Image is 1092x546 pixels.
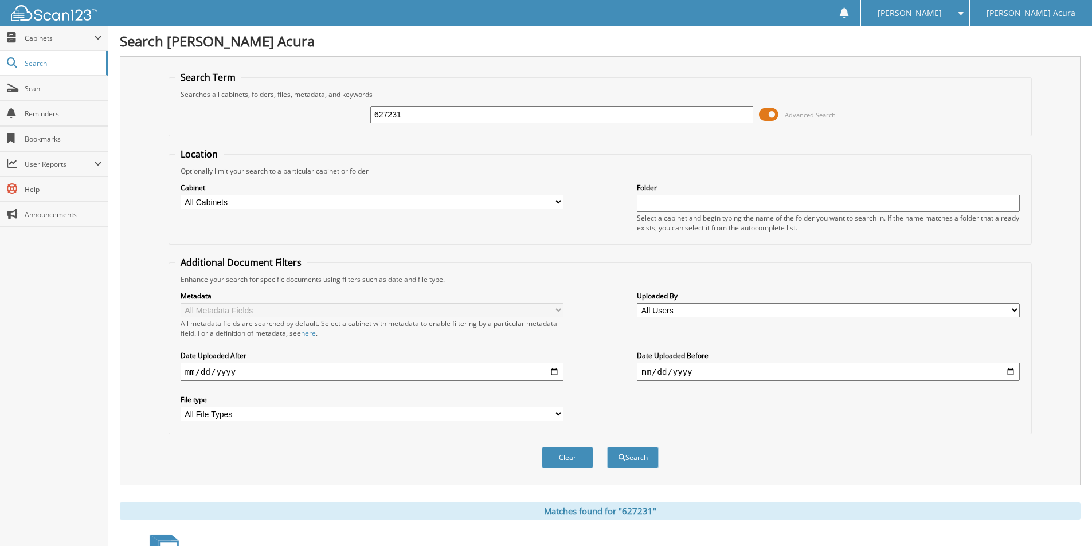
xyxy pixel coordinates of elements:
a: here [301,328,316,338]
div: Enhance your search for specific documents using filters such as date and file type. [175,274,1026,284]
span: [PERSON_NAME] [878,10,942,17]
legend: Additional Document Filters [175,256,307,269]
img: scan123-logo-white.svg [11,5,97,21]
button: Clear [542,447,593,468]
h1: Search [PERSON_NAME] Acura [120,32,1081,50]
span: Advanced Search [785,111,836,119]
input: end [637,363,1020,381]
span: Help [25,184,102,194]
span: User Reports [25,159,94,169]
span: [PERSON_NAME] Acura [987,10,1075,17]
label: Uploaded By [637,291,1020,301]
label: Date Uploaded Before [637,351,1020,360]
button: Search [607,447,659,468]
legend: Search Term [175,71,241,84]
div: Select a cabinet and begin typing the name of the folder you want to search in. If the name match... [637,213,1020,233]
div: Optionally limit your search to a particular cabinet or folder [175,166,1026,176]
span: Cabinets [25,33,94,43]
span: Scan [25,84,102,93]
label: File type [181,395,563,404]
span: Bookmarks [25,134,102,144]
div: Searches all cabinets, folders, files, metadata, and keywords [175,89,1026,99]
div: All metadata fields are searched by default. Select a cabinet with metadata to enable filtering b... [181,319,563,338]
span: Announcements [25,210,102,219]
label: Metadata [181,291,563,301]
span: Reminders [25,109,102,119]
label: Date Uploaded After [181,351,563,360]
div: Matches found for "627231" [120,502,1081,520]
label: Cabinet [181,183,563,193]
label: Folder [637,183,1020,193]
legend: Location [175,148,224,160]
span: Search [25,58,100,68]
input: start [181,363,563,381]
